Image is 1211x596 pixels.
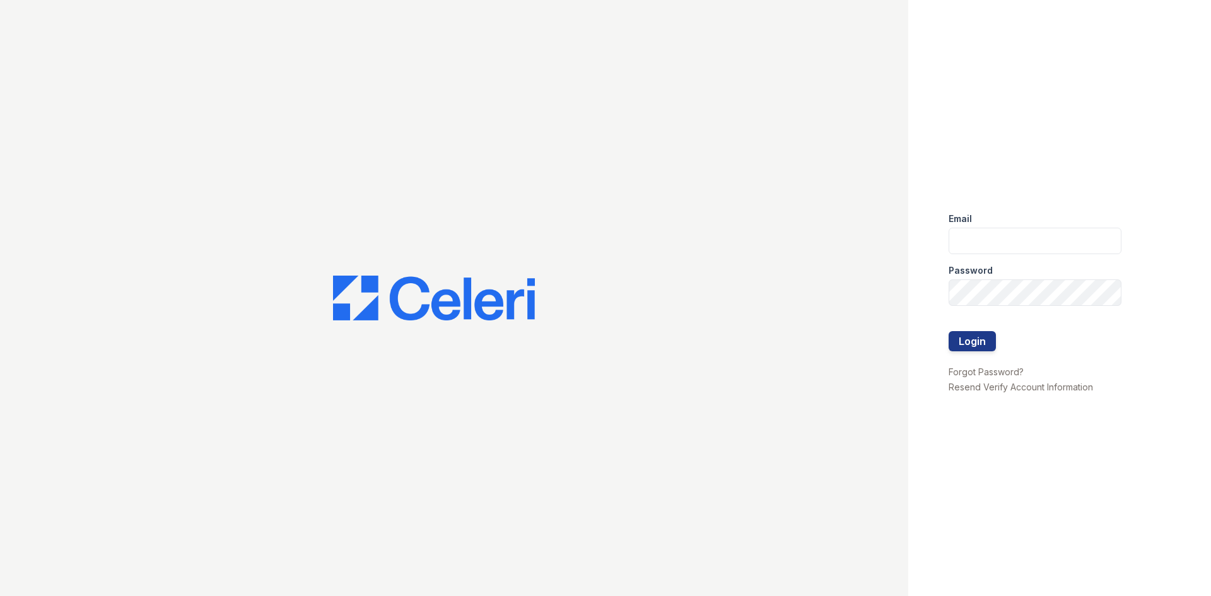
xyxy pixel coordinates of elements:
[333,276,535,321] img: CE_Logo_Blue-a8612792a0a2168367f1c8372b55b34899dd931a85d93a1a3d3e32e68fde9ad4.png
[949,264,993,277] label: Password
[949,331,996,351] button: Login
[949,366,1024,377] a: Forgot Password?
[949,213,972,225] label: Email
[949,382,1093,392] a: Resend Verify Account Information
